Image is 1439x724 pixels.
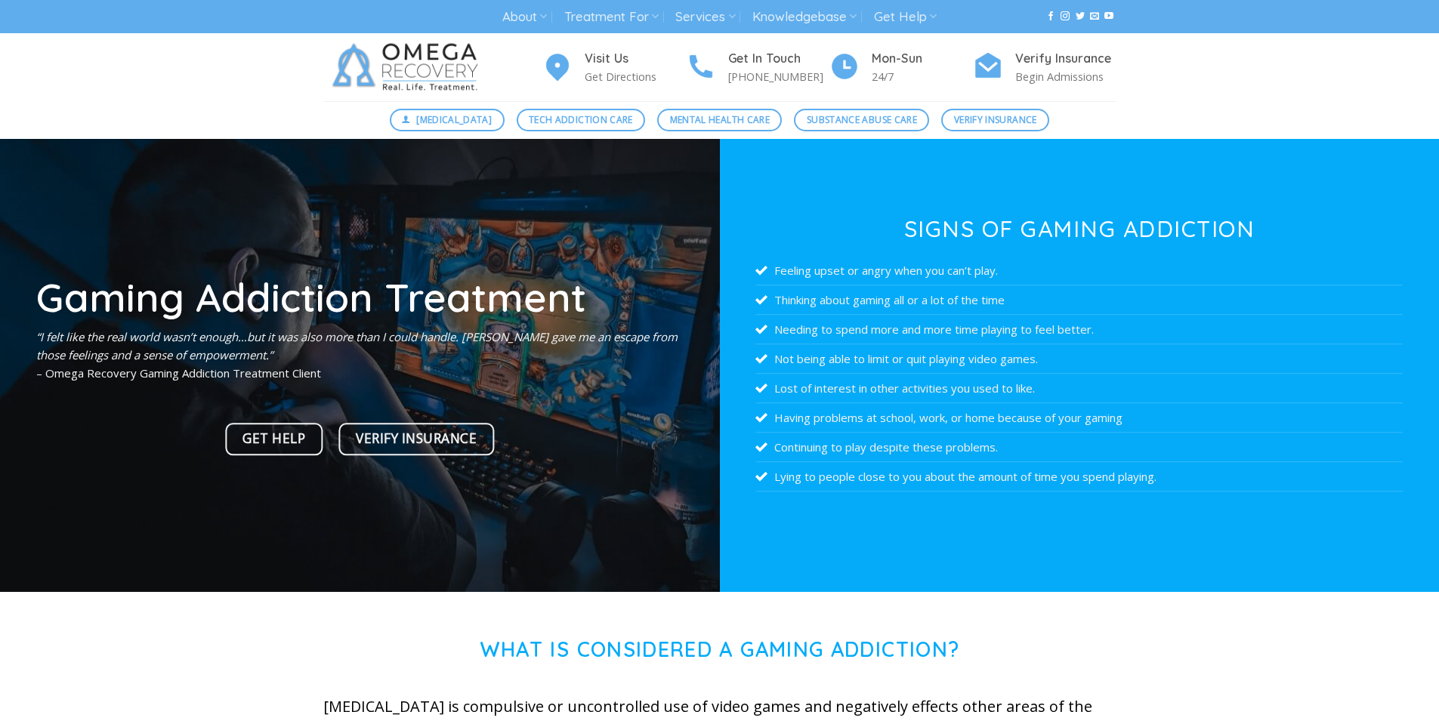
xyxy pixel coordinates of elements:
[954,112,1037,127] span: Verify Insurance
[1076,11,1085,22] a: Follow on Twitter
[1061,11,1070,22] a: Follow on Instagram
[390,109,505,131] a: [MEDICAL_DATA]
[323,637,1116,662] h1: What is Considered a Gaming Addiction?
[517,109,646,131] a: Tech Addiction Care
[686,49,829,86] a: Get In Touch [PHONE_NUMBER]
[755,315,1403,344] li: Needing to spend more and more time playing to feel better.
[1046,11,1055,22] a: Follow on Facebook
[1015,49,1116,69] h4: Verify Insurance
[585,49,686,69] h4: Visit Us
[872,68,973,85] p: 24/7
[807,112,917,127] span: Substance Abuse Care
[755,433,1403,462] li: Continuing to play despite these problems.
[794,109,929,131] a: Substance Abuse Care
[728,68,829,85] p: [PHONE_NUMBER]
[36,328,684,382] p: – Omega Recovery Gaming Addiction Treatment Client
[675,3,735,31] a: Services
[1090,11,1099,22] a: Send us an email
[874,3,937,31] a: Get Help
[502,3,547,31] a: About
[755,374,1403,403] li: Lost of interest in other activities you used to like.
[564,3,659,31] a: Treatment For
[226,423,323,455] a: Get Help
[670,112,770,127] span: Mental Health Care
[416,112,492,127] span: [MEDICAL_DATA]
[755,217,1403,240] h3: Signs of Gaming Addiction
[1015,68,1116,85] p: Begin Admissions
[755,462,1403,491] li: Lying to people close to you about the amount of time you spend playing.
[755,403,1403,433] li: Having problems at school, work, or home because of your gaming
[1104,11,1113,22] a: Follow on YouTube
[728,49,829,69] h4: Get In Touch
[872,49,973,69] h4: Mon-Sun
[36,329,678,362] em: “I felt like the real world wasn’t enough…but it was also more than I could handle. [PERSON_NAME]...
[755,344,1403,374] li: Not being able to limit or quit playing video games.
[585,68,686,85] p: Get Directions
[755,285,1403,315] li: Thinking about gaming all or a lot of the time
[323,33,493,101] img: Omega Recovery
[941,109,1049,131] a: Verify Insurance
[752,3,857,31] a: Knowledgebase
[529,112,633,127] span: Tech Addiction Care
[338,423,494,455] a: Verify Insurance
[973,49,1116,86] a: Verify Insurance Begin Admissions
[242,428,305,449] span: Get Help
[755,256,1403,285] li: Feeling upset or angry when you can’t play.
[542,49,686,86] a: Visit Us Get Directions
[657,109,782,131] a: Mental Health Care
[356,428,477,449] span: Verify Insurance
[36,277,684,317] h1: Gaming Addiction Treatment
